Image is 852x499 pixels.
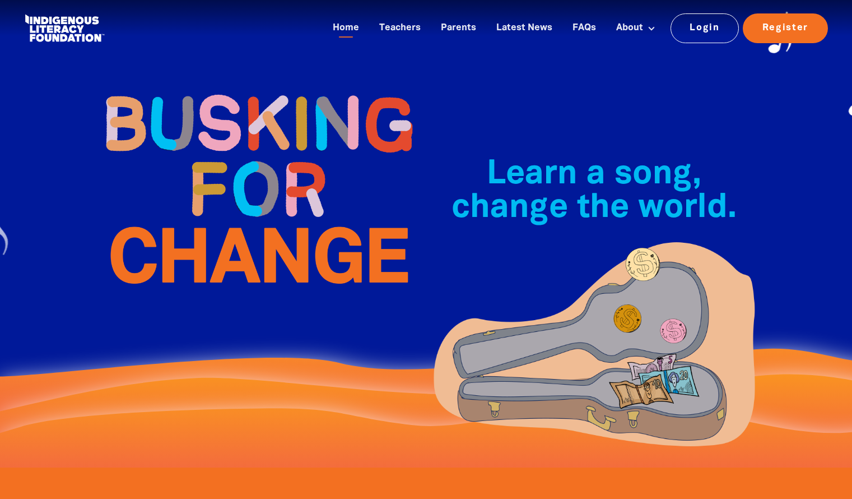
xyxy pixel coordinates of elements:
a: FAQs [566,19,603,38]
a: About [609,19,662,38]
span: Learn a song, change the world. [451,159,737,224]
a: Parents [434,19,483,38]
a: Latest News [490,19,559,38]
a: Login [671,13,739,43]
a: Home [326,19,366,38]
a: Register [743,13,828,43]
a: Teachers [373,19,427,38]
